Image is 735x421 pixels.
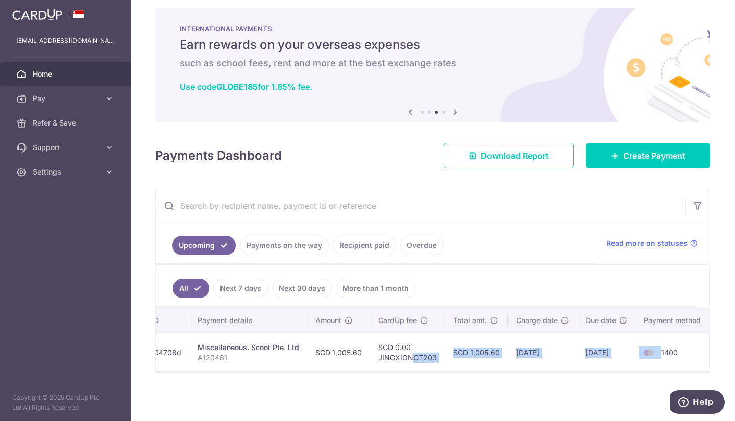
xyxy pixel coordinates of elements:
span: Due date [585,315,616,326]
h4: Payments Dashboard [155,146,282,165]
a: All [173,279,209,298]
p: A120461 [198,353,299,363]
p: INTERNATIONAL PAYMENTS [180,24,686,33]
td: [DATE] [508,334,577,371]
a: Use codeGLOBE185for 1.85% fee. [180,82,312,92]
iframe: Opens a widget where you can find more information [670,390,725,416]
a: Payments on the way [240,236,329,255]
h6: such as school fees, rent and more at the best exchange rates [180,57,686,69]
b: GLOBE185 [216,82,258,92]
a: Download Report [444,143,574,168]
input: Search by recipient name, payment id or reference [156,189,685,222]
span: Support [33,142,100,153]
a: Create Payment [586,143,710,168]
h5: Earn rewards on your overseas expenses [180,37,686,53]
a: Overdue [400,236,444,255]
span: Home [33,69,100,79]
span: CardUp fee [378,315,417,326]
p: [EMAIL_ADDRESS][DOMAIN_NAME] [16,36,114,46]
a: More than 1 month [336,279,415,298]
a: Upcoming [172,236,236,255]
span: Pay [33,93,100,104]
td: SGD 1,005.60 [307,334,370,371]
span: Charge date [516,315,558,326]
th: Payment details [189,307,307,334]
td: SGD 1,005.60 [445,334,508,371]
span: Total amt. [453,315,487,326]
a: Read more on statuses [606,238,698,249]
span: 1400 [661,348,678,357]
span: Create Payment [623,150,685,162]
span: Read more on statuses [606,238,688,249]
td: [DATE] [577,334,635,371]
img: CardUp [12,8,62,20]
img: International Payment Banner [155,8,710,122]
span: Refer & Save [33,118,100,128]
a: Next 30 days [272,279,332,298]
span: Download Report [481,150,549,162]
a: Recipient paid [333,236,396,255]
div: Miscellaneous. Scoot Pte. Ltd [198,342,299,353]
span: Amount [315,315,341,326]
th: Payment method [635,307,713,334]
td: SGD 0.00 JINGXIONGT203 [370,334,445,371]
img: Bank Card [639,346,659,359]
span: Settings [33,167,100,177]
a: Next 7 days [213,279,268,298]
